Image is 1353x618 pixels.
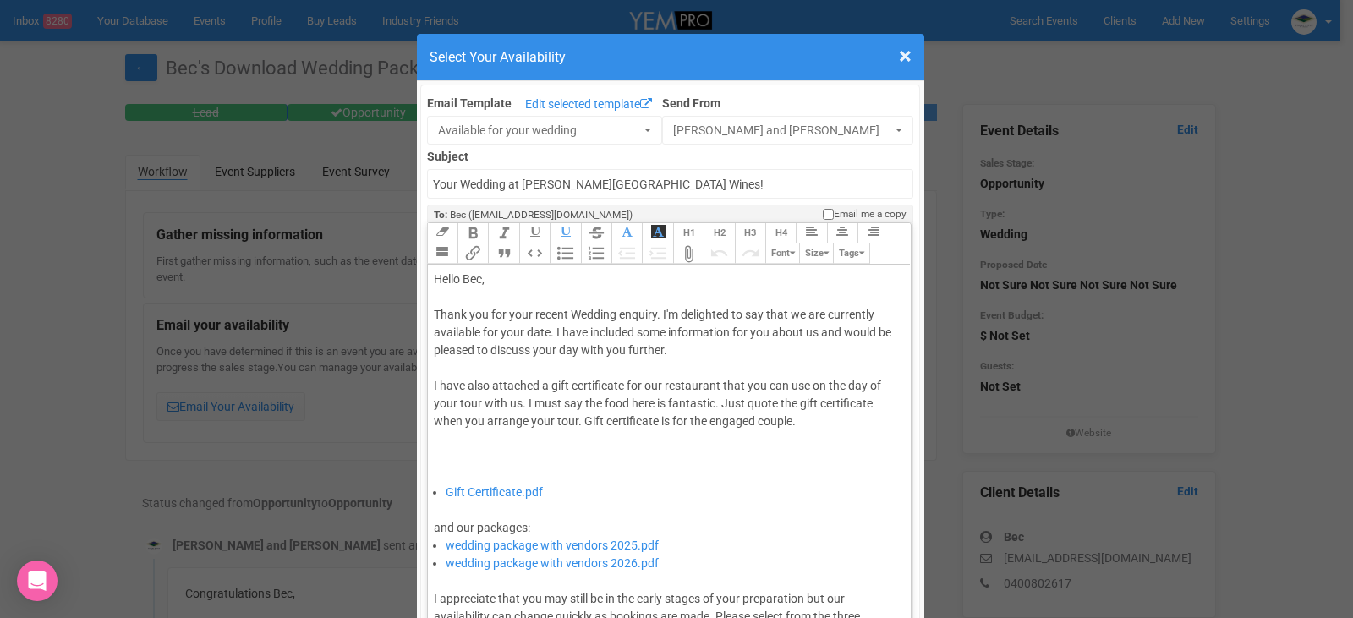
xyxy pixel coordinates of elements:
[673,223,704,243] button: Heading 1
[611,243,642,264] button: Decrease Level
[662,91,913,112] label: Send From
[450,209,633,221] span: Bec ([EMAIL_ADDRESS][DOMAIN_NAME])
[434,209,447,221] strong: To:
[581,243,611,264] button: Numbers
[799,243,833,264] button: Size
[611,223,642,243] button: Font Colour
[434,271,900,288] div: Hello Bec,
[704,223,734,243] button: Heading 2
[642,243,672,264] button: Increase Level
[434,501,900,537] div: and our packages:
[446,485,543,499] a: Gift Certificate.pdf
[744,227,756,238] span: H3
[735,243,765,264] button: Redo
[17,561,58,601] div: Open Intercom Messenger
[673,122,891,139] span: [PERSON_NAME] and [PERSON_NAME]
[765,243,799,264] button: Font
[446,539,659,552] a: wedding package with vendors 2025.pdf
[488,223,518,243] button: Italic
[550,223,580,243] button: Underline Colour
[550,243,580,264] button: Bullets
[427,223,457,243] button: Clear Formatting at cursor
[434,306,900,484] div: Thank you for your recent Wedding enquiry. I'm delighted to say that we are currently available f...
[857,223,888,243] button: Align Right
[827,223,857,243] button: Align Center
[519,243,550,264] button: Code
[438,122,640,139] span: Available for your wedding
[704,243,734,264] button: Undo
[834,207,907,221] span: Email me a copy
[521,95,656,116] a: Edit selected template
[673,243,704,264] button: Attach Files
[642,223,672,243] button: Font Background
[833,243,869,264] button: Tags
[899,42,912,70] span: ×
[775,227,787,238] span: H4
[714,227,726,238] span: H2
[796,223,826,243] button: Align Left
[457,243,488,264] button: Link
[683,227,695,238] span: H1
[519,223,550,243] button: Underline
[446,556,659,570] a: wedding package with vendors 2026.pdf
[765,223,796,243] button: Heading 4
[488,243,518,264] button: Quote
[735,223,765,243] button: Heading 3
[457,223,488,243] button: Bold
[427,243,457,264] button: Align Justified
[427,145,914,165] label: Subject
[430,46,912,68] h4: Select Your Availability
[581,223,611,243] button: Strikethrough
[427,95,512,112] label: Email Template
